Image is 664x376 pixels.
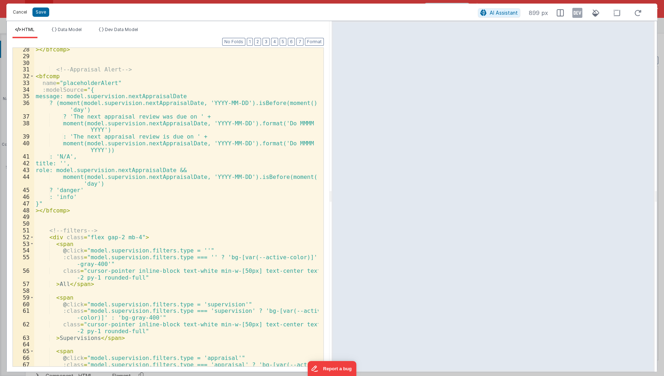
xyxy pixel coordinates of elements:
[13,60,34,66] div: 30
[13,73,34,80] div: 32
[13,46,34,53] div: 28
[13,66,34,73] div: 31
[247,38,253,46] button: 1
[13,301,34,308] div: 60
[13,294,34,301] div: 59
[13,80,34,86] div: 33
[271,38,278,46] button: 4
[13,207,34,214] div: 48
[13,200,34,207] div: 47
[13,254,34,267] div: 55
[13,86,34,93] div: 34
[13,93,34,100] div: 35
[222,38,245,46] button: No Folds
[490,10,518,16] span: AI Assistant
[13,341,34,348] div: 64
[13,321,34,335] div: 62
[13,220,34,227] div: 50
[280,38,286,46] button: 5
[13,335,34,341] div: 63
[13,187,34,194] div: 45
[296,38,303,46] button: 7
[13,287,34,294] div: 58
[13,53,34,60] div: 29
[13,100,34,113] div: 36
[13,194,34,200] div: 46
[13,133,34,140] div: 39
[262,38,270,46] button: 3
[13,120,34,134] div: 38
[13,214,34,220] div: 49
[58,27,82,32] span: Data Model
[13,307,34,321] div: 61
[529,9,548,17] span: 899 px
[13,267,34,281] div: 56
[105,27,138,32] span: Dev Data Model
[13,247,34,254] div: 54
[13,160,34,167] div: 42
[13,355,34,361] div: 66
[13,234,34,241] div: 52
[9,7,31,17] button: Cancel
[22,27,35,32] span: HTML
[13,241,34,247] div: 53
[13,174,34,187] div: 44
[308,361,357,376] iframe: Marker.io feedback button
[13,140,34,154] div: 40
[288,38,295,46] button: 6
[13,167,34,174] div: 43
[13,281,34,287] div: 57
[13,361,34,375] div: 67
[13,153,34,160] div: 41
[13,113,34,120] div: 37
[13,348,34,355] div: 65
[254,38,261,46] button: 2
[32,7,49,17] button: Save
[13,227,34,234] div: 51
[478,8,520,17] button: AI Assistant
[305,38,324,46] button: Format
